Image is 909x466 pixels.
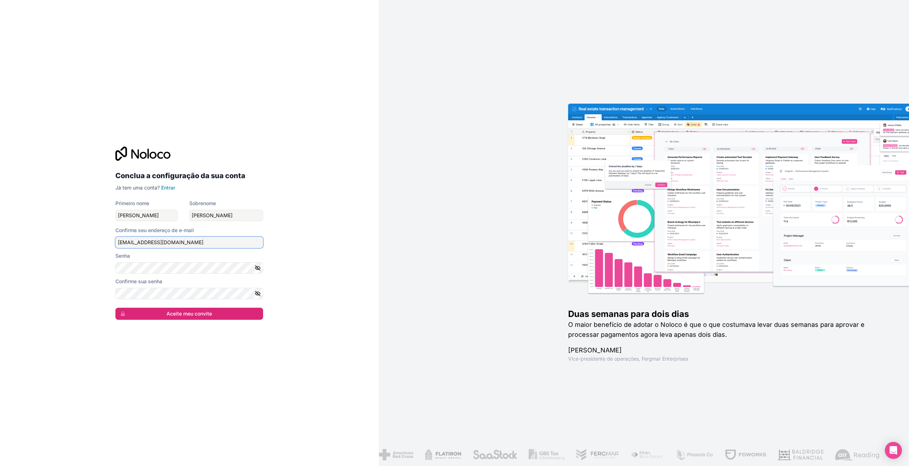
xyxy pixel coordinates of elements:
[725,449,766,460] img: /ativos/fdworks-Bi04fVtw.png
[568,356,639,362] font: Vice-presidente de operações
[568,321,865,338] font: O maior benefício de adotar o Noloco é que o que costumava levar duas semanas para aprovar e proc...
[161,185,175,191] a: Entrar
[835,449,880,460] img: /ativos/leituradear-FwAmRzSr.png
[115,308,263,320] button: Aceite meu convite
[115,253,130,259] font: Senha
[777,449,823,460] img: /ativos/baldridge-DxmPIwAm.png
[115,288,263,299] input: Confirme sua senha
[189,210,263,221] input: nome de família
[675,449,713,460] img: /ativos/phoenix-BREaitsQ.png
[885,442,902,459] div: Open Intercom Messenger
[189,200,216,206] font: Sobrenome
[115,171,245,180] font: Conclua a configuração da sua conta
[115,185,160,191] font: Já tem uma conta?
[167,311,212,317] font: Aceite meu convite
[576,449,619,460] img: /ativos/fergmar-CudnrXN5.png
[424,449,461,460] img: /ativos/flatiron-C8eUkumj.png
[115,237,263,248] input: Endereço de email
[639,356,640,362] font: ,
[379,449,413,460] img: /ativos/cruz-vermelha-americana-BAupjrZR.png
[115,210,178,221] input: nome dado
[115,278,162,284] font: Confirme sua senha
[115,200,149,206] font: Primeiro nome
[115,262,263,274] input: Senha
[631,449,664,460] img: /ativos/fiera-fwj2N5v4.png
[642,356,688,362] font: Fergmar Enterprises
[568,309,689,319] font: Duas semanas para dois dias
[568,346,622,354] font: [PERSON_NAME]
[473,449,517,460] img: /ativos/saastock-C6Zbiodz.png
[115,227,194,233] font: Confirme seu endereço de e-mail
[528,449,565,460] img: /ativos/gbstax-C-GtDUiK.png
